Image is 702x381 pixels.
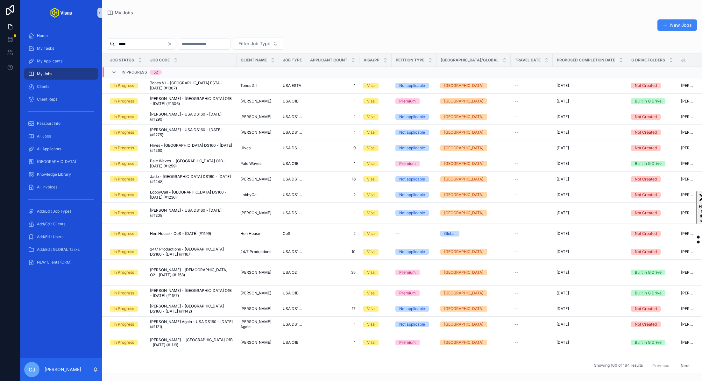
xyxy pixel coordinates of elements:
div: In Progress [114,192,134,198]
a: [GEOGRAPHIC_DATA] [440,176,507,182]
a: In Progress [110,83,142,88]
a: Not Created [631,192,673,198]
a: [PERSON_NAME] [681,177,694,182]
a: My Jobs [24,68,98,80]
a: Not Created [631,249,673,255]
span: 16 [310,177,356,182]
span: Tones & I - [GEOGRAPHIC_DATA] ESTA - [DATE] (#1307) [150,81,233,91]
a: USA DS160 [283,130,302,135]
a: [PERSON_NAME] [681,145,694,151]
div: Visa [367,83,375,88]
a: Visa [363,145,388,151]
a: Hives - [GEOGRAPHIC_DATA] DS160 - [DATE] (#1260) [150,143,233,153]
button: New Jobs [657,19,697,31]
div: [GEOGRAPHIC_DATA] [444,83,483,88]
span: Pale Waves [240,161,261,166]
span: USA DS160 [283,177,302,182]
a: [DATE] [557,114,623,119]
div: scrollable content [20,25,102,276]
div: Premium [399,98,416,104]
a: -- [514,192,549,197]
div: Visa [367,249,375,255]
span: Add/Edit Job Types [37,209,71,214]
a: Home [24,30,98,41]
span: -- [514,114,518,119]
a: 10 [310,249,356,254]
span: [DATE] [557,192,569,197]
div: [GEOGRAPHIC_DATA] [444,161,483,166]
a: USA ESTA [283,83,302,88]
span: -- [514,145,518,151]
span: 1 [310,99,356,104]
div: In Progress [114,249,134,255]
span: [PERSON_NAME] [681,231,694,236]
div: In Progress [114,176,134,182]
a: [GEOGRAPHIC_DATA] [24,156,98,167]
span: -- [514,130,518,135]
div: Not Created [635,210,657,216]
a: [DATE] [557,83,623,88]
div: In Progress [114,231,134,236]
div: Visa [367,231,375,236]
div: Visa [367,98,375,104]
a: Clients [24,81,98,92]
a: [GEOGRAPHIC_DATA] [440,249,507,255]
a: Visa [363,249,388,255]
a: Visa [363,161,388,166]
a: -- [395,231,433,236]
button: Select Button [233,38,283,50]
a: Built in G Drive [631,161,673,166]
span: Client Reps [37,97,57,102]
div: Visa [367,130,375,135]
a: -- [514,231,549,236]
a: In Progress [110,98,142,104]
div: Not Created [635,249,657,255]
div: [GEOGRAPHIC_DATA] [444,130,483,135]
span: -- [395,231,399,236]
span: Passport Info [37,121,60,126]
span: [DATE] [557,210,569,215]
a: [DATE] [557,145,623,151]
span: 9 [310,145,356,151]
a: [GEOGRAPHIC_DATA] [440,210,507,216]
div: Visa [367,176,375,182]
a: Visa [363,192,388,198]
a: Add/Edit Clients [24,218,98,230]
a: My Jobs [107,10,133,16]
a: [PERSON_NAME] - USA DS160 - [DATE] (#1290) [150,112,233,122]
span: Filter Job Type [238,40,270,47]
a: [GEOGRAPHIC_DATA] [440,98,507,104]
a: USA DS160 [283,192,302,197]
span: 2 [310,231,356,236]
a: Not applicable [395,114,433,120]
a: Knowledge Library [24,169,98,180]
a: [PERSON_NAME] [240,99,275,104]
a: [GEOGRAPHIC_DATA] [440,130,507,135]
a: [PERSON_NAME] [681,161,694,166]
span: [PERSON_NAME] [240,99,271,104]
span: My Jobs [37,71,52,76]
a: Pale Waves - [GEOGRAPHIC_DATA] O1B - [DATE] (#1259) [150,159,233,169]
span: 1 [310,210,356,215]
div: In Progress [114,145,134,151]
span: -- [514,210,518,215]
a: Visa [363,98,388,104]
div: Not applicable [399,176,425,182]
button: Clear [167,41,175,46]
a: Not Created [631,83,673,88]
a: All Applicants [24,143,98,155]
a: In Progress [110,176,142,182]
span: USA DS160 [283,145,302,151]
a: Pale Waves [240,161,275,166]
a: In Progress [110,114,142,120]
a: -- [514,114,549,119]
span: [PERSON_NAME] - USA DS160 - [DATE] (#1275) [150,127,233,138]
img: App logo [50,8,72,18]
a: [PERSON_NAME] - USA DS160 - [DATE] (#1208) [150,208,233,218]
a: [PERSON_NAME] [681,99,694,104]
div: In Progress [114,83,134,88]
span: CoS [283,231,290,236]
a: 24/7 Productions - [GEOGRAPHIC_DATA] DS160 - [DATE] (#1167) [150,247,233,257]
